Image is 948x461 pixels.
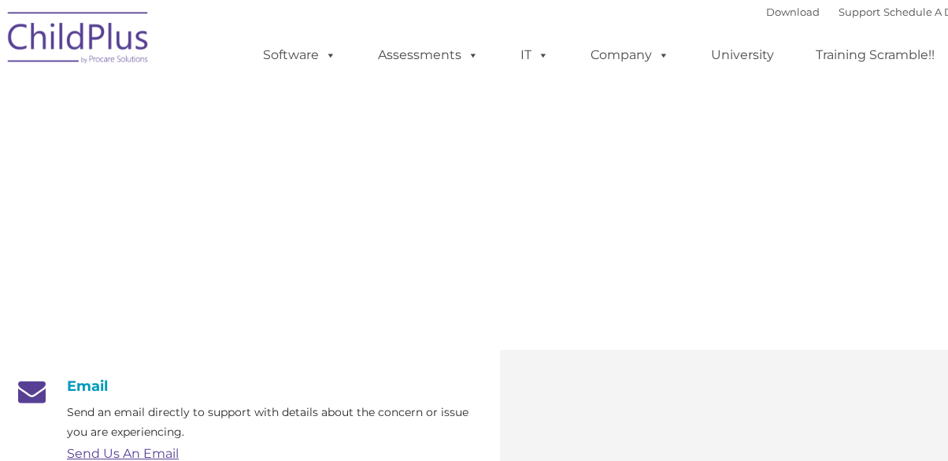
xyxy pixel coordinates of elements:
h4: Email [12,377,476,395]
p: Send an email directly to support with details about the concern or issue you are experiencing. [67,403,476,442]
a: Software [247,39,352,71]
a: Send Us An Email [67,446,179,461]
a: Assessments [362,39,494,71]
a: Company [575,39,685,71]
a: IT [505,39,565,71]
a: Support [839,6,880,18]
a: University [695,39,790,71]
a: Download [766,6,820,18]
